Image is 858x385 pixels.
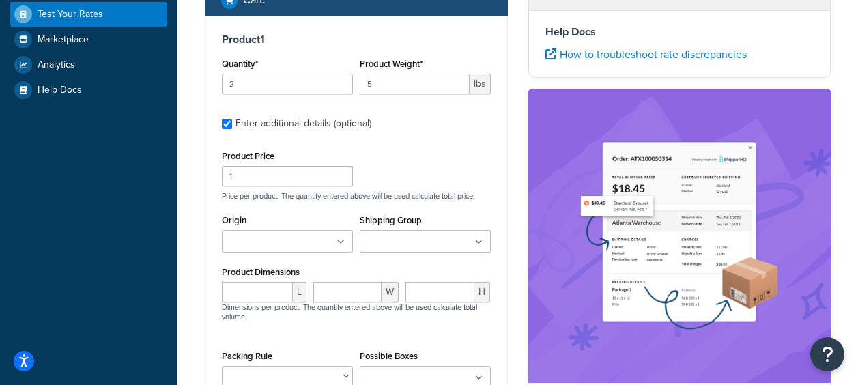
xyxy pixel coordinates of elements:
label: Product Dimensions [222,267,300,277]
span: Help Docs [38,85,82,96]
label: Product Weight* [360,59,423,69]
label: Possible Boxes [360,351,418,361]
span: Test Your Rates [38,9,103,20]
a: Test Your Rates [10,2,167,27]
label: Product Price [222,151,274,161]
label: Origin [222,215,246,225]
a: Help Docs [10,78,167,102]
label: Packing Rule [222,351,272,361]
p: Price per product. The quantity entered above will be used calculate total price. [218,191,494,201]
span: lbs [470,74,491,94]
label: Shipping Group [360,215,422,225]
a: How to troubleshoot rate discrepancies [545,46,747,62]
h4: Help Docs [545,24,814,40]
span: Marketplace [38,34,89,46]
div: Enter additional details (optional) [235,114,371,133]
img: feature-image-si-e24932ea9b9fcd0ff835db86be1ff8d589347e8876e1638d903ea230a36726be.png [577,109,782,362]
span: H [474,282,490,302]
button: Open Resource Center [810,337,844,371]
input: 0.00 [360,74,470,94]
input: Enter additional details (optional) [222,119,232,129]
p: Dimensions per product. The quantity entered above will be used calculate total volume. [218,302,494,322]
a: Marketplace [10,27,167,52]
span: L [293,282,306,302]
label: Quantity* [222,59,258,69]
h3: Product 1 [222,33,491,46]
span: W [382,282,399,302]
span: Analytics [38,59,75,71]
input: 0 [222,74,353,94]
a: Analytics [10,53,167,77]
